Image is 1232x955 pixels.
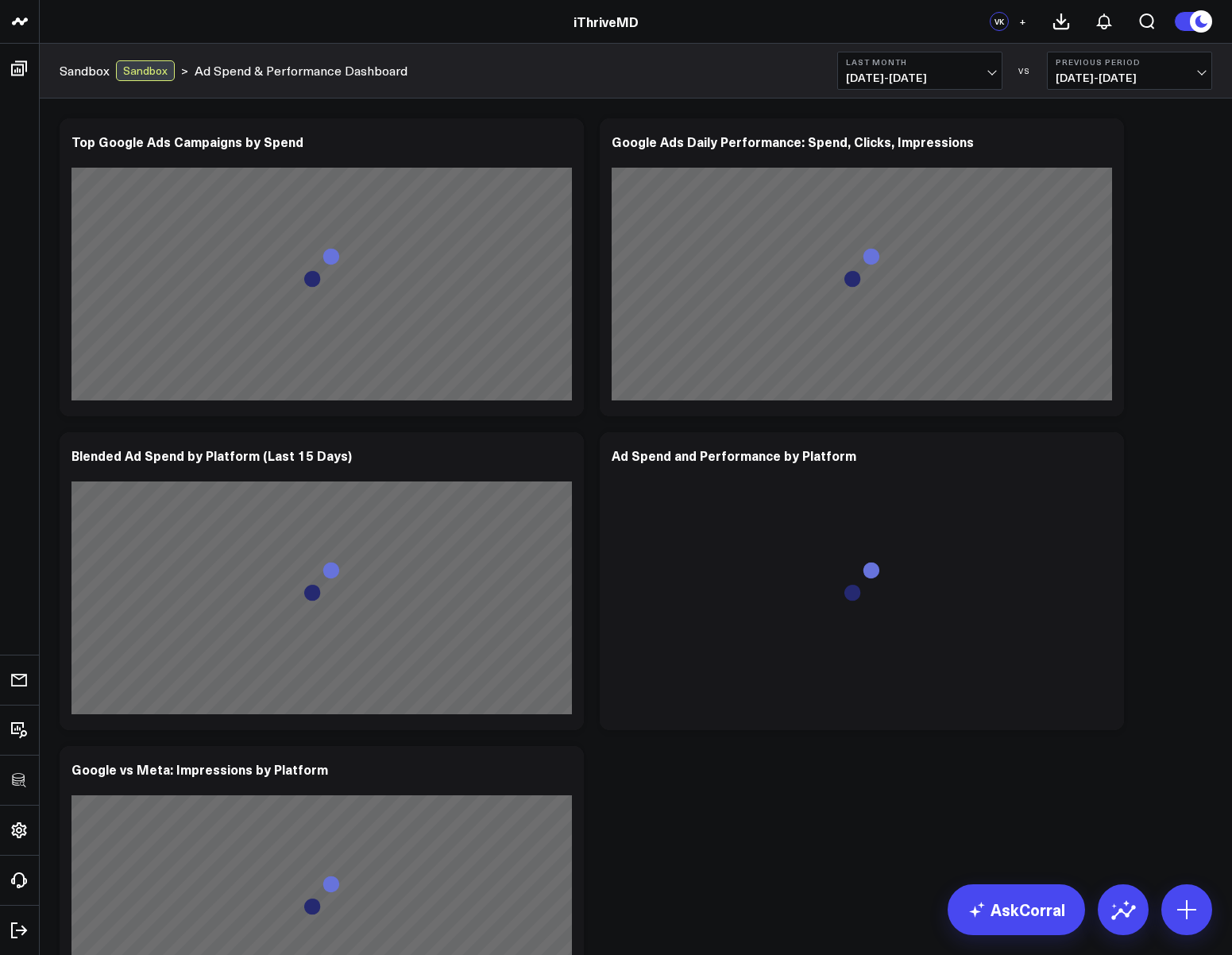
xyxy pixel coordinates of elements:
[1056,57,1203,67] b: Previous Period
[846,72,994,84] span: [DATE] - [DATE]
[1047,52,1212,90] button: Previous Period[DATE]-[DATE]
[990,12,1009,31] div: VK
[1056,72,1203,84] span: [DATE] - [DATE]
[195,62,407,79] a: Ad Spend & Performance Dashboard
[71,760,328,778] div: Google vs Meta: Impressions by Platform
[60,62,110,79] a: Sandbox
[116,60,175,81] div: Sandbox
[948,884,1085,935] a: AskCorral
[1010,66,1039,75] div: VS
[1019,16,1026,27] span: +
[837,52,1002,90] button: Last Month[DATE]-[DATE]
[846,57,994,67] b: Last Month
[612,447,856,464] div: Ad Spend and Performance by Platform
[1013,12,1032,31] button: +
[71,133,303,150] div: Top Google Ads Campaigns by Spend
[60,60,188,81] div: >
[574,13,639,30] a: iThriveMD
[612,133,974,150] div: Google Ads Daily Performance: Spend, Clicks, Impressions
[71,447,352,464] div: Blended Ad Spend by Platform (Last 15 Days)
